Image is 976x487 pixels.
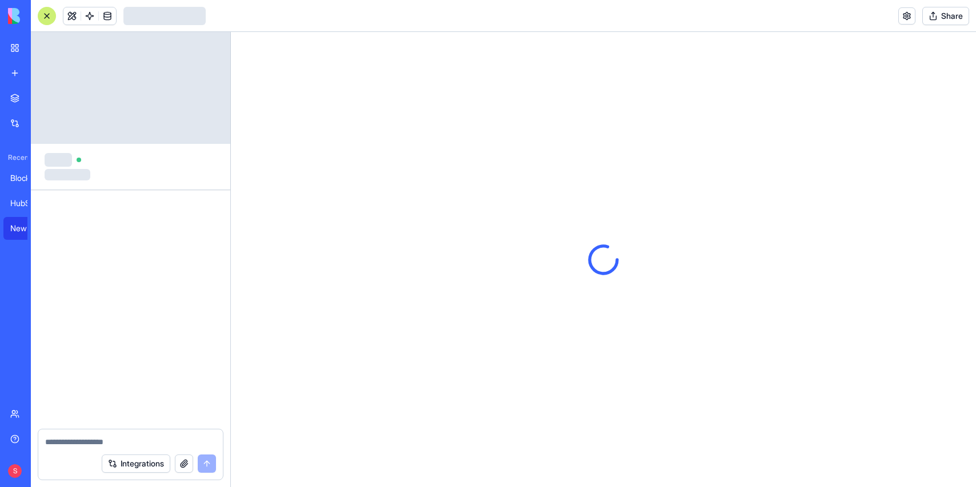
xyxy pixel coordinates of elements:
a: HubSpot Lead Intelligence Hub [3,192,49,215]
button: Integrations [102,454,170,473]
button: Share [922,7,969,25]
img: logo [8,8,79,24]
a: Blocks Trust Center [3,167,49,190]
div: New App [10,223,42,234]
div: Blocks Trust Center [10,172,42,184]
span: S [8,464,22,478]
div: HubSpot Lead Intelligence Hub [10,198,42,209]
span: Recent [3,153,27,162]
a: New App [3,217,49,240]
